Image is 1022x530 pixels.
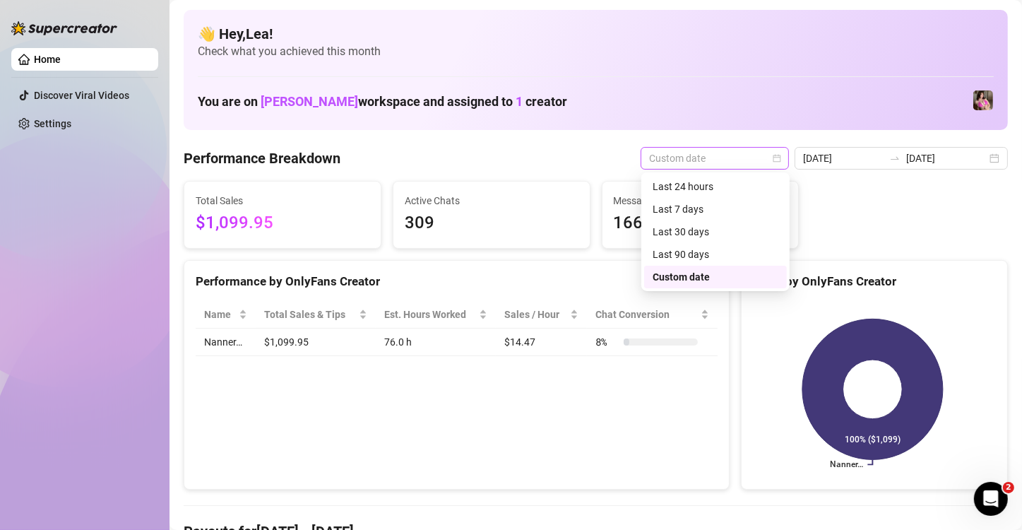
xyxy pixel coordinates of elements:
[974,482,1008,516] iframe: Intercom live chat
[496,329,587,356] td: $14.47
[376,329,496,356] td: 76.0 h
[184,148,340,168] h4: Performance Breakdown
[803,151,884,166] input: Start date
[773,154,781,163] span: calendar
[504,307,567,322] span: Sales / Hour
[196,193,369,208] span: Total Sales
[34,90,129,101] a: Discover Viral Videos
[973,90,993,110] img: Nanner
[649,148,780,169] span: Custom date
[196,301,256,329] th: Name
[889,153,901,164] span: swap-right
[11,21,117,35] img: logo-BBDzfeDw.svg
[644,198,787,220] div: Last 7 days
[644,243,787,266] div: Last 90 days
[405,193,578,208] span: Active Chats
[653,269,778,285] div: Custom date
[889,153,901,164] span: to
[653,179,778,194] div: Last 24 hours
[196,272,718,291] div: Performance by OnlyFans Creator
[644,220,787,243] div: Last 30 days
[1003,482,1014,493] span: 2
[198,24,994,44] h4: 👋 Hey, Lea !
[34,118,71,129] a: Settings
[614,193,788,208] span: Messages Sent
[196,210,369,237] span: $1,099.95
[204,307,236,322] span: Name
[34,54,61,65] a: Home
[653,201,778,217] div: Last 7 days
[906,151,987,166] input: End date
[587,301,718,329] th: Chat Conversion
[198,44,994,59] span: Check what you achieved this month
[830,460,863,470] text: Nanner…
[405,210,578,237] span: 309
[595,307,698,322] span: Chat Conversion
[644,175,787,198] div: Last 24 hours
[256,329,375,356] td: $1,099.95
[261,94,358,109] span: [PERSON_NAME]
[753,272,996,291] div: Sales by OnlyFans Creator
[196,329,256,356] td: Nanner…
[384,307,476,322] div: Est. Hours Worked
[644,266,787,288] div: Custom date
[653,224,778,240] div: Last 30 days
[516,94,523,109] span: 1
[198,94,567,110] h1: You are on workspace and assigned to creator
[614,210,788,237] span: 1660
[496,301,587,329] th: Sales / Hour
[256,301,375,329] th: Total Sales & Tips
[264,307,355,322] span: Total Sales & Tips
[653,247,778,262] div: Last 90 days
[595,334,618,350] span: 8 %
